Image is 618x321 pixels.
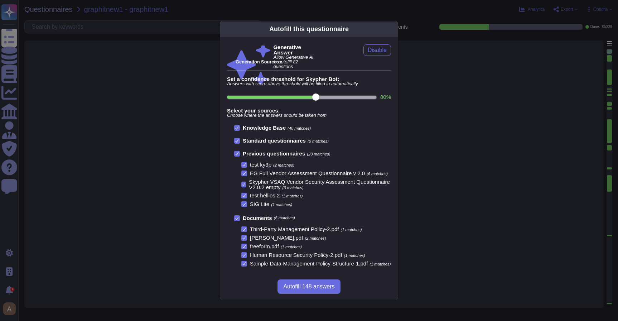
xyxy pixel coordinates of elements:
b: Knowledge Base [243,125,286,131]
label: 80 % [380,94,391,100]
span: SIG Lite [250,201,269,207]
span: (1 matches) [281,245,302,249]
span: Disable [368,47,387,53]
b: Previous questionnaires [243,150,305,157]
b: Generative Answer [273,44,317,55]
span: (6 matches) [274,216,295,220]
span: (1 matches) [341,227,362,232]
span: test ky3p [250,162,271,168]
span: (1 matches) [271,202,292,207]
b: Generation Sources : [236,59,282,64]
span: test hellios 2 [250,192,280,198]
b: Standard questionnaires [243,138,306,144]
span: Third-Party Management Policy-2.pdf [250,226,339,232]
span: (1 matches) [281,194,303,198]
span: Answers with score above threshold will be filled in automatically [227,82,391,86]
span: Sample-Data-Management-Policy-Structure-1.pdf [250,260,368,267]
span: (40 matches) [288,126,311,130]
span: Autofill 148 answers [283,284,334,289]
button: Autofill 148 answers [277,279,340,294]
b: Documents [243,215,272,221]
span: (20 matches) [307,152,330,156]
b: Select your sources: [227,108,391,113]
b: Set a confidence threshold for Skypher Bot: [227,76,391,82]
span: freeform.pdf [250,243,279,249]
span: (6 matches) [367,172,388,176]
span: (1 matches) [370,262,391,266]
span: Human Resource Security Policy-2.pdf [250,252,342,258]
span: (2 matches) [305,236,326,240]
span: (2 matches) [273,163,294,167]
span: (0 matches) [308,139,329,143]
span: Choose where the answers should be taken from [227,113,391,118]
span: (3 matches) [283,186,304,190]
span: Allow Generative AI to autofill 82 questions [273,55,317,69]
div: Autofill this questionnaire [269,24,349,34]
span: [PERSON_NAME].pdf [250,235,303,241]
span: (1 matches) [344,253,365,258]
span: EG Full Vendor Assessment Questionnaire v 2.0 [250,170,365,176]
span: Skypher VSAQ Vendor Security Assessment Questionnaire V2.0.2 empty [249,179,390,190]
button: Disable [363,44,391,56]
